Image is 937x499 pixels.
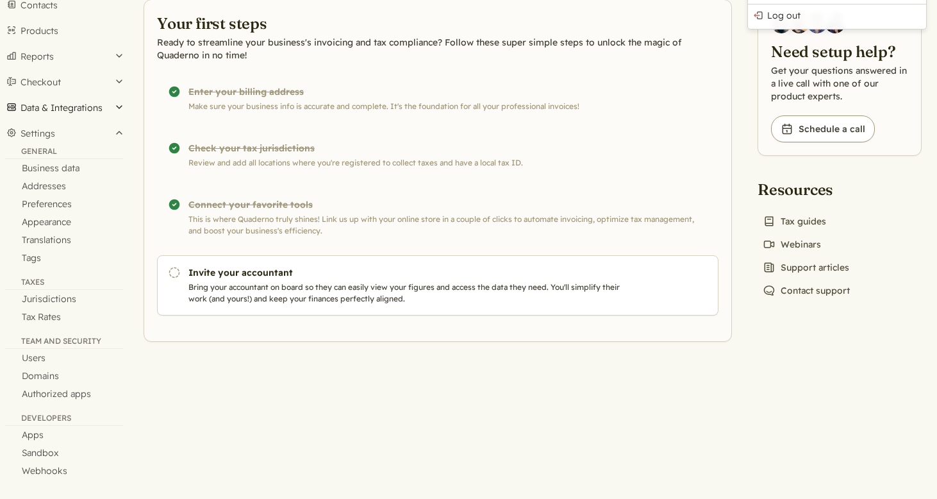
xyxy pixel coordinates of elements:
div: General [5,146,123,159]
a: Log out [748,4,926,26]
a: Invite your accountant Bring your accountant on board so they can easily view your figures and ac... [157,255,718,316]
p: Get your questions answered in a live call with one of our product experts. [771,64,908,103]
h3: Invite your accountant [188,266,622,279]
p: Ready to streamline your business's invoicing and tax compliance? Follow these super simple steps... [157,36,718,62]
a: Support articles [758,258,854,276]
a: Contact support [758,282,855,300]
div: Developers [5,413,123,426]
a: Webinars [758,235,826,253]
h2: Resources [758,179,855,199]
div: Taxes [5,277,123,290]
p: Bring your accountant on board so they can easily view your figures and access the data they need... [188,282,622,305]
div: Team and security [5,336,123,349]
a: Schedule a call [771,115,875,142]
h2: Need setup help? [771,41,908,62]
h2: Your first steps [157,13,718,33]
a: Tax guides [758,212,831,230]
